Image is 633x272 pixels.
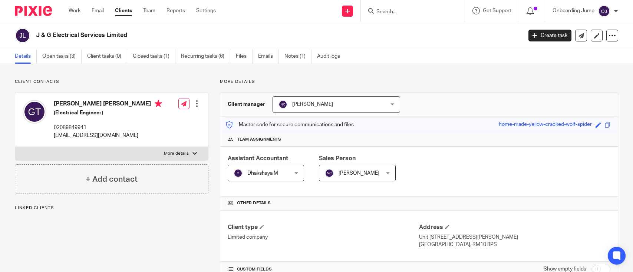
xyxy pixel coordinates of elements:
[54,109,162,117] h5: (Electrical Engineer)
[237,137,281,142] span: Team assignments
[234,169,243,178] img: svg%3E
[15,28,30,43] img: svg%3E
[167,7,185,14] a: Reports
[15,49,37,64] a: Details
[133,49,175,64] a: Closed tasks (1)
[339,171,379,176] span: [PERSON_NAME]
[247,171,278,176] span: Dhakshaya M
[258,49,279,64] a: Emails
[419,234,610,241] p: Unit [STREET_ADDRESS][PERSON_NAME]
[115,7,132,14] a: Clients
[317,49,346,64] a: Audit logs
[155,100,162,107] i: Primary
[86,174,138,185] h4: + Add contact
[220,79,618,85] p: More details
[15,205,208,211] p: Linked clients
[228,224,419,231] h4: Client type
[15,6,52,16] img: Pixie
[483,8,511,13] span: Get Support
[228,234,419,241] p: Limited company
[419,241,610,248] p: [GEOGRAPHIC_DATA], RM10 8PS
[54,100,162,109] h4: [PERSON_NAME] [PERSON_NAME]
[376,9,442,16] input: Search
[598,5,610,17] img: svg%3E
[23,100,46,124] img: svg%3E
[143,7,155,14] a: Team
[325,169,334,178] img: svg%3E
[236,49,253,64] a: Files
[499,121,592,129] div: home-made-yellow-cracked-wolf-spider
[36,31,421,39] h2: J & G Electrical Services Limited
[292,102,333,107] span: [PERSON_NAME]
[226,121,354,128] p: Master code for secure communications and files
[15,79,208,85] p: Client contacts
[181,49,230,64] a: Recurring tasks (6)
[196,7,216,14] a: Settings
[284,49,311,64] a: Notes (1)
[54,132,162,139] p: [EMAIL_ADDRESS][DOMAIN_NAME]
[42,49,82,64] a: Open tasks (3)
[92,7,104,14] a: Email
[228,101,265,108] h3: Client manager
[419,224,610,231] h4: Address
[319,155,356,161] span: Sales Person
[54,124,162,131] p: 02089849941
[164,151,189,157] p: More details
[553,7,594,14] p: Onboarding Jump
[237,200,271,206] span: Other details
[528,30,571,41] a: Create task
[69,7,80,14] a: Work
[87,49,127,64] a: Client tasks (0)
[228,155,288,161] span: Assistant Accountant
[278,100,287,109] img: svg%3E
